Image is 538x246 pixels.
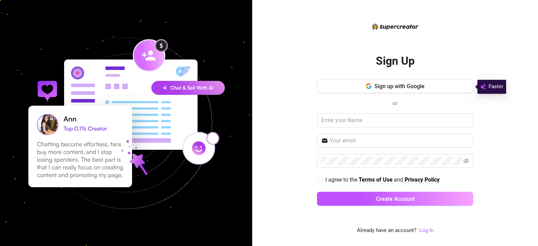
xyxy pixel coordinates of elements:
h2: Sign Up [376,54,415,68]
span: and [394,176,405,183]
span: Sign up with Google [374,83,425,90]
a: Log In [419,227,434,233]
a: Log In [419,226,434,235]
img: signup-background-D0MIrEPF.svg [5,2,247,244]
span: Already have an account? [357,226,416,235]
input: Your email [330,136,469,145]
strong: Terms of Use [359,176,393,183]
img: svg%3e [480,83,486,91]
a: Privacy Policy [405,176,440,184]
img: logo-BBDzfeDw.svg [372,23,419,30]
span: eye-invisible [463,158,469,164]
button: Sign up with Google [317,79,473,93]
span: or [393,100,398,106]
span: Create Account [376,196,415,202]
span: I agree to the [325,176,359,183]
input: Enter your Name [317,113,473,127]
span: Faster [489,83,503,91]
strong: Privacy Policy [405,176,440,183]
button: Create Account [317,192,473,206]
a: Terms of Use [359,176,393,184]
